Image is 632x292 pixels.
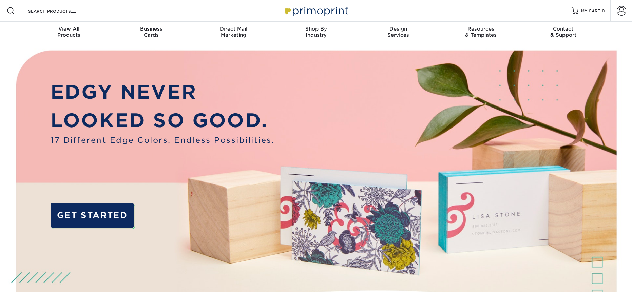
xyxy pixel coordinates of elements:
a: Contact& Support [522,22,605,43]
p: LOOKED SO GOOD. [51,106,274,135]
span: View All [28,26,110,32]
img: Primoprint [282,3,350,18]
a: Direct MailMarketing [192,22,275,43]
span: Direct Mail [192,26,275,32]
span: Shop By [275,26,357,32]
span: 0 [602,8,605,13]
span: MY CART [581,8,600,14]
span: Resources [440,26,522,32]
p: EDGY NEVER [51,78,274,106]
a: BusinessCards [110,22,192,43]
div: Marketing [192,26,275,38]
a: View AllProducts [28,22,110,43]
span: Business [110,26,192,32]
span: Design [357,26,440,32]
div: Industry [275,26,357,38]
a: GET STARTED [51,203,134,228]
div: Services [357,26,440,38]
input: SEARCH PRODUCTS..... [27,7,94,15]
a: Resources& Templates [440,22,522,43]
div: Products [28,26,110,38]
a: DesignServices [357,22,440,43]
div: Cards [110,26,192,38]
span: 17 Different Edge Colors. Endless Possibilities. [51,135,274,146]
div: & Templates [440,26,522,38]
div: & Support [522,26,605,38]
span: Contact [522,26,605,32]
a: Shop ByIndustry [275,22,357,43]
